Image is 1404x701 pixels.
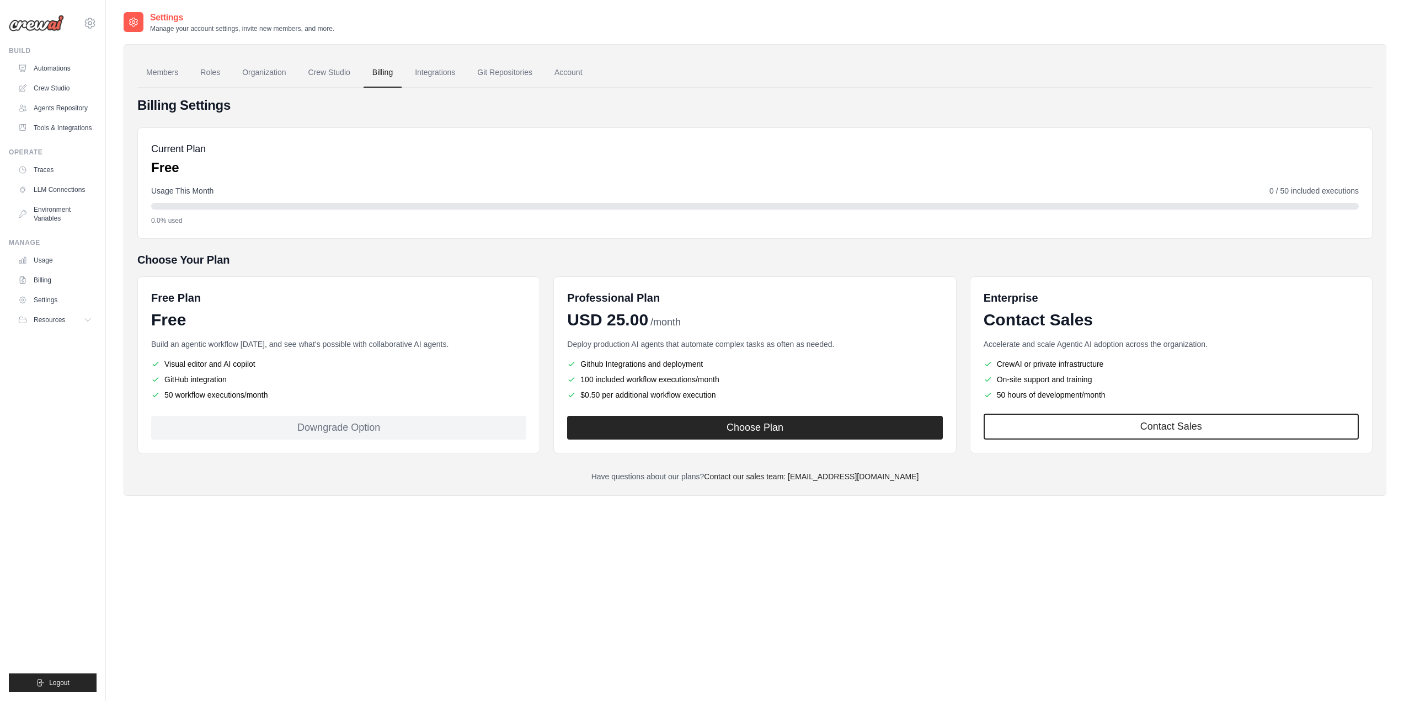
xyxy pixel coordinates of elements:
[567,290,660,306] h6: Professional Plan
[13,119,97,137] a: Tools & Integrations
[137,471,1373,482] p: Have questions about our plans?
[9,46,97,55] div: Build
[191,58,229,88] a: Roles
[9,15,64,31] img: Logo
[567,310,648,330] span: USD 25.00
[151,389,526,400] li: 50 workflow executions/month
[984,339,1359,350] p: Accelerate and scale Agentic AI adoption across the organization.
[9,673,97,692] button: Logout
[9,148,97,157] div: Operate
[137,58,187,88] a: Members
[13,251,97,269] a: Usage
[151,339,526,350] p: Build an agentic workflow [DATE], and see what's possible with collaborative AI agents.
[13,99,97,117] a: Agents Repository
[406,58,464,88] a: Integrations
[984,310,1359,330] div: Contact Sales
[1269,185,1359,196] span: 0 / 50 included executions
[984,414,1359,440] a: Contact Sales
[567,389,942,400] li: $0.50 per additional workflow execution
[704,472,919,481] a: Contact our sales team: [EMAIL_ADDRESS][DOMAIN_NAME]
[151,416,526,440] div: Downgrade Option
[13,60,97,77] a: Automations
[151,141,206,157] h5: Current Plan
[151,216,183,225] span: 0.0% used
[567,416,942,440] button: Choose Plan
[364,58,402,88] a: Billing
[233,58,295,88] a: Organization
[13,291,97,309] a: Settings
[49,678,70,687] span: Logout
[151,310,526,330] div: Free
[984,389,1359,400] li: 50 hours of development/month
[137,252,1373,267] h5: Choose Your Plan
[34,315,65,324] span: Resources
[151,159,206,176] p: Free
[9,238,97,247] div: Manage
[13,161,97,179] a: Traces
[468,58,541,88] a: Git Repositories
[137,97,1373,114] h4: Billing Settings
[546,58,591,88] a: Account
[151,185,213,196] span: Usage This Month
[13,201,97,227] a: Environment Variables
[150,11,334,24] h2: Settings
[567,374,942,385] li: 100 included workflow executions/month
[984,374,1359,385] li: On-site support and training
[300,58,359,88] a: Crew Studio
[150,24,334,33] p: Manage your account settings, invite new members, and more.
[13,181,97,199] a: LLM Connections
[151,358,526,370] li: Visual editor and AI copilot
[567,339,942,350] p: Deploy production AI agents that automate complex tasks as often as needed.
[13,311,97,329] button: Resources
[650,315,681,330] span: /month
[984,290,1359,306] h6: Enterprise
[567,358,942,370] li: Github Integrations and deployment
[151,290,201,306] h6: Free Plan
[13,271,97,289] a: Billing
[151,374,526,385] li: GitHub integration
[13,79,97,97] a: Crew Studio
[984,358,1359,370] li: CrewAI or private infrastructure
